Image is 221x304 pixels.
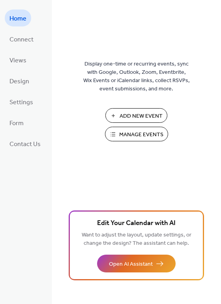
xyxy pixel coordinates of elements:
span: Views [9,54,26,67]
span: Form [9,117,24,129]
a: Views [5,51,31,68]
span: Settings [9,96,33,109]
span: Want to adjust the layout, update settings, or change the design? The assistant can help. [82,230,191,249]
span: Design [9,75,29,88]
button: Manage Events [105,127,168,141]
span: Open AI Assistant [109,260,153,268]
a: Settings [5,93,38,110]
a: Design [5,72,34,89]
span: Edit Your Calendar with AI [97,218,176,229]
span: Connect [9,34,34,46]
span: Display one-time or recurring events, sync with Google, Outlook, Zoom, Eventbrite, Wix Events or ... [83,60,190,93]
span: Manage Events [119,131,163,139]
span: Contact Us [9,138,41,150]
span: Add New Event [120,112,163,120]
button: Add New Event [105,108,167,123]
span: Home [9,13,26,25]
a: Contact Us [5,135,45,152]
button: Open AI Assistant [97,255,176,272]
a: Form [5,114,28,131]
a: Home [5,9,31,26]
a: Connect [5,30,38,47]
